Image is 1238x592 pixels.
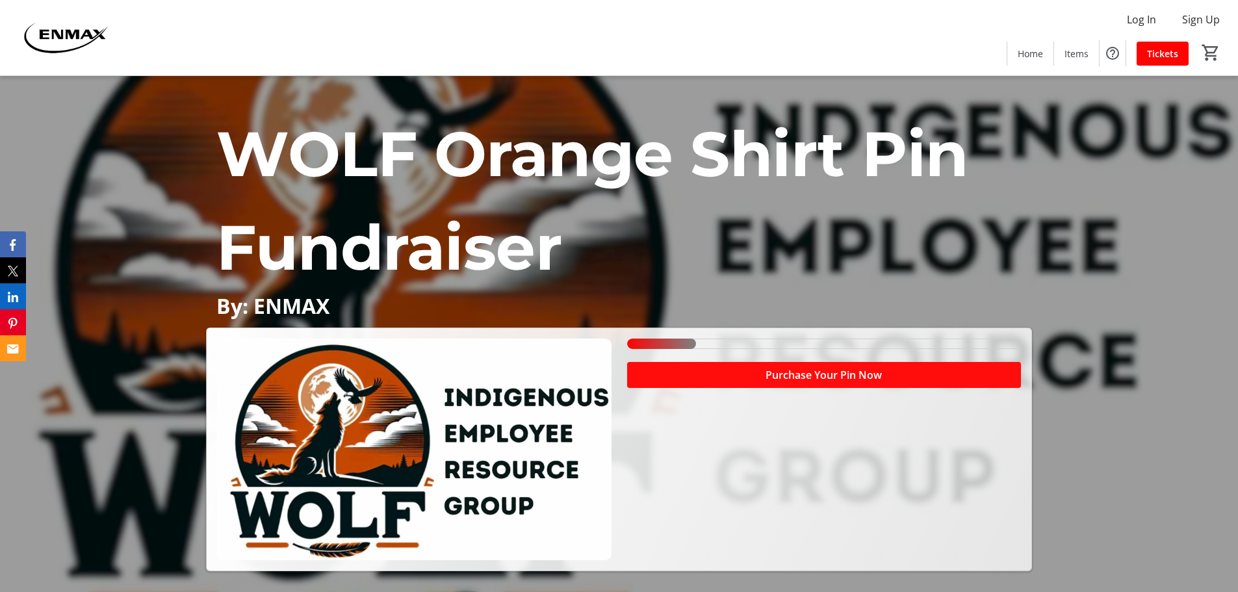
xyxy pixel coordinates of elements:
a: Home [1007,42,1053,66]
a: Tickets [1137,42,1189,66]
span: Log In [1127,12,1156,27]
button: Sign Up [1172,9,1230,30]
span: Purchase Your Pin Now [766,367,882,383]
button: Purchase Your Pin Now [627,362,1021,388]
a: Items [1054,42,1099,66]
button: Cart [1199,41,1222,64]
button: Help [1100,40,1126,66]
span: WOLF Orange Shirt Pin Fundraiser [216,116,968,285]
span: Home [1018,47,1043,60]
p: By: ENMAX [216,294,1021,317]
span: Items [1064,47,1089,60]
span: Tickets [1147,47,1178,60]
img: ENMAX 's Logo [8,5,123,70]
button: Log In [1116,9,1167,30]
span: Sign Up [1182,12,1220,27]
div: 17.5% of fundraising goal reached [627,339,1021,349]
img: Campaign CTA Media Photo [217,339,611,560]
